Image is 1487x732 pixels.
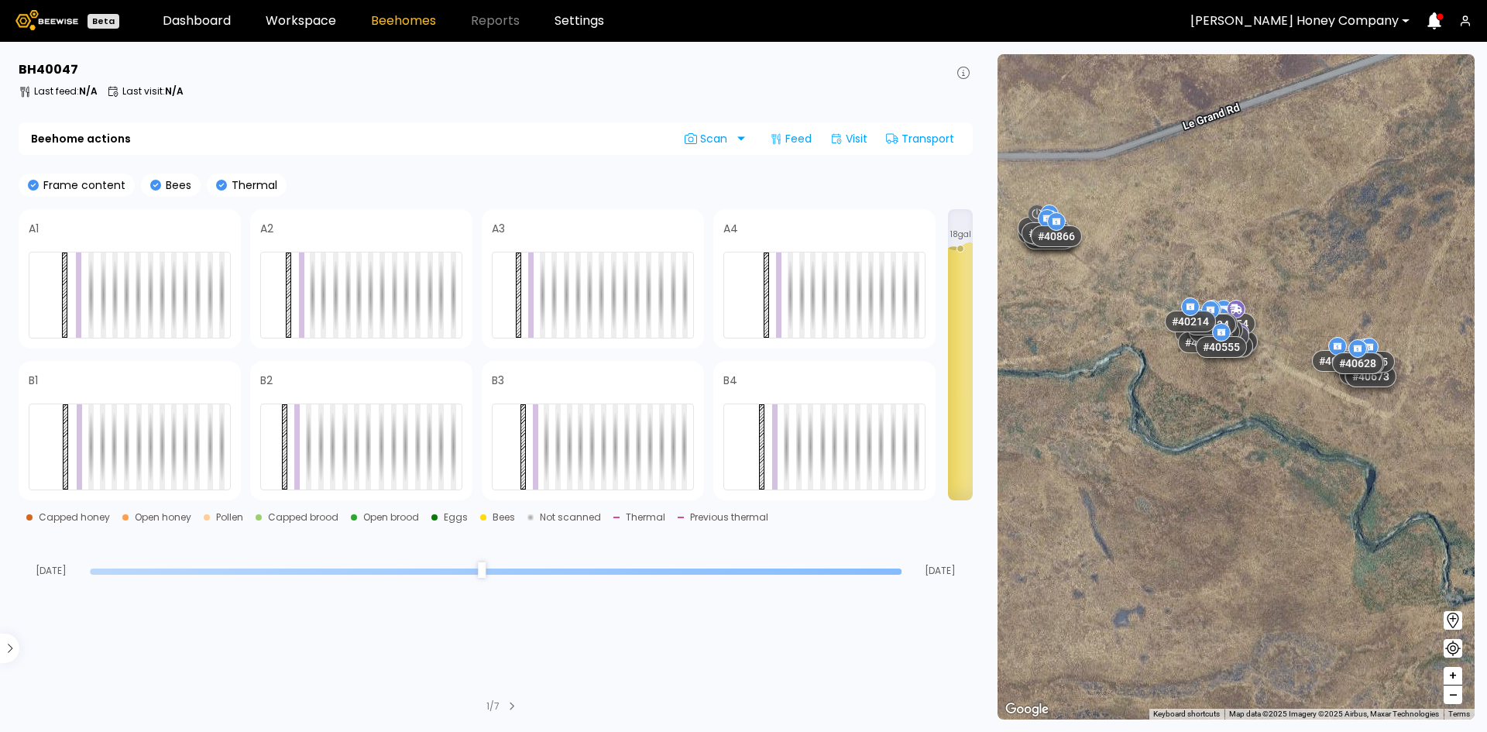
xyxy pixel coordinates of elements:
[161,180,191,191] p: Bees
[555,15,604,27] a: Settings
[163,15,231,27] a: Dashboard
[15,10,78,30] img: Beewise logo
[135,513,191,522] div: Open honey
[685,132,733,145] span: Scan
[34,87,98,96] p: Last feed :
[29,375,38,386] h4: B1
[444,513,468,522] div: Eggs
[122,87,184,96] p: Last visit :
[1001,699,1053,720] img: Google
[371,15,436,27] a: Beehomes
[227,180,277,191] p: Thermal
[1449,686,1458,705] span: –
[492,223,505,234] h4: A3
[824,126,874,151] div: Visit
[363,513,419,522] div: Open brood
[19,566,84,576] span: [DATE]
[260,375,273,386] h4: B2
[1178,332,1229,353] div: # 40684
[1018,217,1069,239] div: # 40918
[39,513,110,522] div: Capped honey
[1022,222,1073,243] div: # 40854
[88,14,119,29] div: Beta
[764,126,818,151] div: Feed
[723,223,738,234] h4: A4
[29,223,39,234] h4: A1
[486,699,500,713] div: 1 / 7
[268,513,338,522] div: Capped brood
[1196,336,1247,358] div: # 40555
[950,231,971,239] span: 18 gal
[492,375,504,386] h4: B3
[1165,310,1216,332] div: # 40214
[1031,225,1082,247] div: # 40866
[1229,710,1439,718] span: Map data ©2025 Imagery ©2025 Airbus, Maxar Technologies
[471,15,520,27] span: Reports
[260,223,273,234] h4: A2
[1175,322,1226,344] div: # 40636
[19,64,78,76] h3: BH 40047
[493,513,515,522] div: Bees
[31,133,131,144] b: Beehome actions
[1345,366,1396,387] div: # 40673
[1444,686,1462,704] button: –
[79,84,98,98] b: N/A
[1332,352,1383,373] div: # 40628
[216,513,243,522] div: Pollen
[1444,667,1462,686] button: +
[880,126,960,151] div: Transport
[908,566,973,576] span: [DATE]
[1153,709,1220,720] button: Keyboard shortcuts
[626,513,665,522] div: Thermal
[690,513,768,522] div: Previous thermal
[39,180,125,191] p: Frame content
[1001,699,1053,720] a: Open this area in Google Maps (opens a new window)
[1312,349,1363,371] div: # 40518
[723,375,737,386] h4: B4
[1448,666,1458,686] span: +
[540,513,601,522] div: Not scanned
[266,15,336,27] a: Workspace
[165,84,184,98] b: N/A
[1448,710,1470,718] a: Terms (opens in new tab)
